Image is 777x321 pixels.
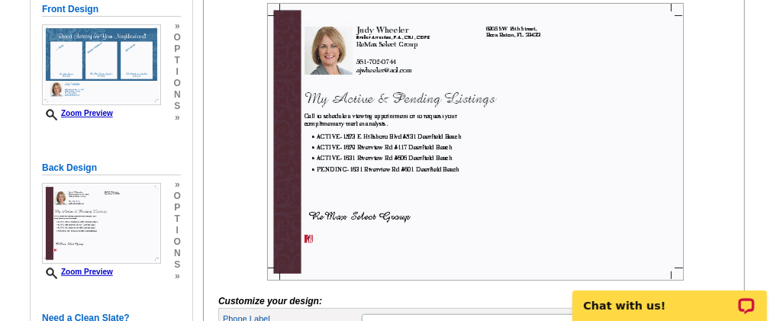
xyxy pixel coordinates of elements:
span: i [174,66,181,78]
span: o [174,78,181,89]
span: » [174,271,181,282]
span: n [174,89,181,101]
span: o [174,191,181,202]
span: n [174,248,181,259]
img: Z18886049_00001_2.jpg [42,183,161,264]
i: Customize your design: [218,296,322,307]
span: s [174,259,181,271]
span: p [174,43,181,55]
span: s [174,101,181,112]
img: Z18886049_00001_2.jpg [267,3,684,281]
a: Zoom Preview [42,268,113,276]
a: Zoom Preview [42,109,113,117]
h5: Back Design [42,161,181,175]
span: o [174,236,181,248]
span: » [174,179,181,191]
span: t [174,55,181,66]
span: » [174,112,181,124]
img: Z18886049_00001_1.jpg [42,24,161,105]
span: » [174,21,181,32]
span: i [174,225,181,236]
iframe: LiveChat chat widget [563,273,777,321]
h5: Front Design [42,2,181,17]
span: t [174,213,181,225]
span: o [174,32,181,43]
span: p [174,202,181,213]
